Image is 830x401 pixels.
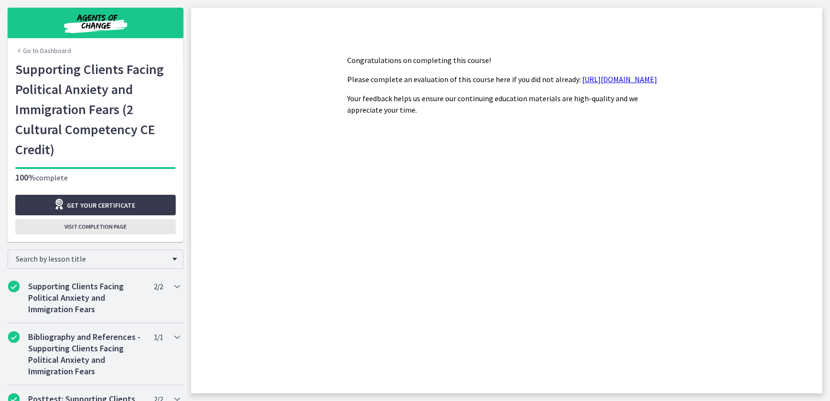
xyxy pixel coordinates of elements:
i: Opens in a new window [54,199,67,210]
h1: Supporting Clients Facing Political Anxiety and Immigration Fears (2 Cultural Competency CE Credit) [15,59,176,159]
h2: Supporting Clients Facing Political Anxiety and Immigration Fears [28,281,145,315]
a: Go to Dashboard [15,46,71,55]
span: 100% [15,172,36,183]
button: Visit completion page [15,219,176,234]
span: 1 / 1 [154,331,163,343]
a: [URL][DOMAIN_NAME] [582,74,657,84]
i: Completed [8,281,20,292]
i: Completed [8,331,20,343]
span: Your feedback helps us ensure our continuing education materials are high-quality and we apprecia... [347,94,638,115]
span: Congratulations on completing this course! [347,55,491,65]
p: complete [15,172,176,183]
a: Get your certificate [15,195,176,215]
span: Get your certificate [67,200,136,211]
span: Visit completion page [64,223,127,231]
h2: Bibliography and References - Supporting Clients Facing Political Anxiety and Immigration Fears [28,331,145,377]
span: 2 / 2 [154,281,163,292]
span: Please complete an evaluation of this course here if you did not already: [347,74,581,84]
div: Search by lesson title [8,250,183,269]
span: Search by lesson title [16,254,168,264]
img: Agents of Change [38,11,153,34]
